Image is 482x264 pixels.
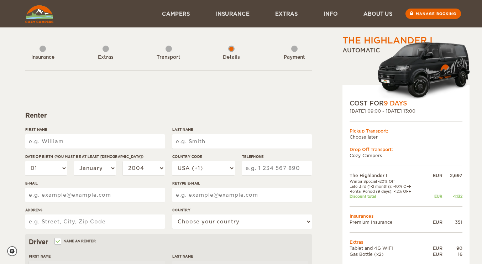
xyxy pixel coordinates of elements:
[442,245,462,251] div: 90
[350,152,462,159] td: Cozy Campers
[426,172,442,178] div: EUR
[350,219,426,225] td: Premium Insurance
[25,207,165,213] label: Address
[384,100,407,107] span: 9 Days
[442,219,462,225] div: 351
[350,189,426,194] td: Rental Period (9 days): -12% OFF
[29,254,165,259] label: First Name
[371,41,470,99] img: Cozy-3.png
[350,179,426,184] td: Winter Special -20% Off
[350,245,426,251] td: Tablet and 4G WIFI
[342,35,433,47] div: The Highlander I
[275,54,314,61] div: Payment
[172,127,312,132] label: Last Name
[350,146,462,152] div: Drop Off Transport:
[350,172,426,178] td: The Highlander I
[172,188,312,202] input: e.g. example@example.com
[25,181,165,186] label: E-mail
[342,47,470,99] div: Automatic
[426,245,442,251] div: EUR
[149,54,188,61] div: Transport
[7,246,22,256] a: Cookie settings
[442,194,462,199] div: -1,132
[426,194,442,199] div: EUR
[172,207,312,213] label: Country
[350,251,426,257] td: Gas Bottle (x2)
[25,134,165,149] input: e.g. William
[55,238,96,244] label: Same as renter
[350,108,462,114] div: [DATE] 09:00 - [DATE] 13:00
[242,161,312,175] input: e.g. 1 234 567 890
[25,188,165,202] input: e.g. example@example.com
[25,5,53,23] img: Cozy Campers
[442,172,462,178] div: 2,697
[29,238,308,246] div: Driver
[55,240,60,244] input: Same as renter
[350,213,462,219] td: Insurances
[426,251,442,257] div: EUR
[25,154,165,159] label: Date of birth (You must be at least [DEMOGRAPHIC_DATA])
[172,134,312,149] input: e.g. Smith
[212,54,251,61] div: Details
[242,154,312,159] label: Telephone
[350,99,462,108] div: COST FOR
[426,219,442,225] div: EUR
[172,181,312,186] label: Retype E-mail
[86,54,125,61] div: Extras
[405,9,461,19] a: Manage booking
[172,154,235,159] label: Country Code
[350,128,462,134] div: Pickup Transport:
[350,239,462,245] td: Extras
[350,184,426,189] td: Late Bird (1-2 months): -10% OFF
[350,194,426,199] td: Discount total
[25,111,312,120] div: Renter
[25,127,165,132] label: First Name
[350,134,462,140] td: Choose later
[23,54,62,61] div: Insurance
[442,251,462,257] div: 16
[172,254,308,259] label: Last Name
[25,214,165,229] input: e.g. Street, City, Zip Code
